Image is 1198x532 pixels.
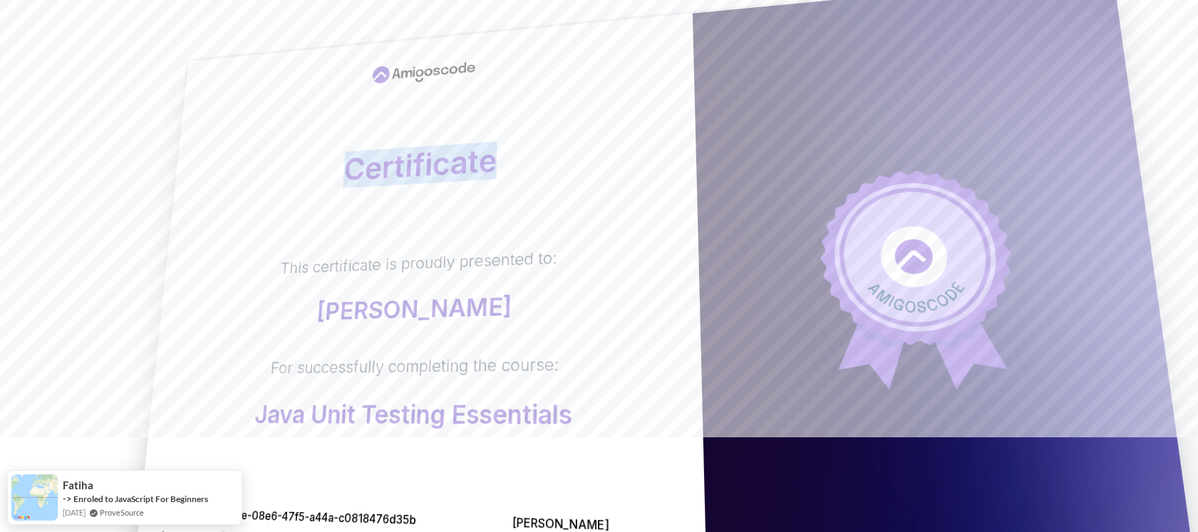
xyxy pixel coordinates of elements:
span: [DATE] [63,506,86,518]
a: Enroled to JavaScript For Beginners [73,494,208,504]
p: For successfully completing the course: [258,353,572,379]
h2: Certificate [196,134,668,194]
p: Cert ID: [162,504,416,528]
a: ProveSource [100,506,144,518]
img: provesource social proof notification image [11,474,58,521]
p: This certificate is proudly presented to: [279,247,557,279]
span: c6d70cfe-08e6-47f5-a44a-c0818476d35b [200,506,416,527]
span: Fatiha [63,479,93,491]
p: Java Unit Testing Essentials [254,400,572,429]
p: [PERSON_NAME] [276,291,557,325]
span: -> [63,493,72,504]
